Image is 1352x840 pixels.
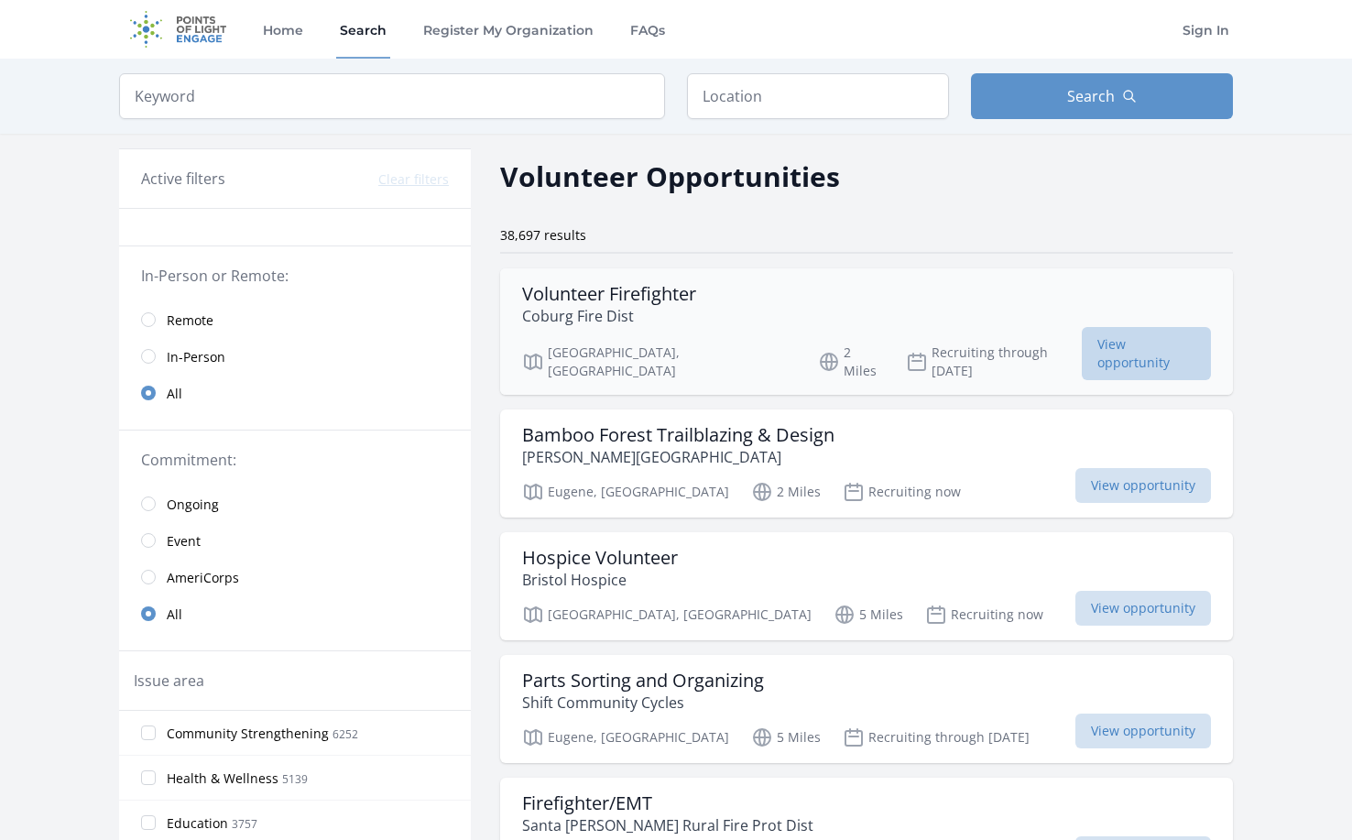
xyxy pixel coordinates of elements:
[232,816,257,832] span: 3757
[843,481,961,503] p: Recruiting now
[522,283,696,305] h3: Volunteer Firefighter
[167,348,225,366] span: In-Person
[1075,714,1211,748] span: View opportunity
[834,604,903,626] p: 5 Miles
[522,547,678,569] h3: Hospice Volunteer
[141,168,225,190] h3: Active filters
[167,311,213,330] span: Remote
[119,595,471,632] a: All
[843,726,1030,748] p: Recruiting through [DATE]
[141,725,156,740] input: Community Strengthening 6252
[119,301,471,338] a: Remote
[500,226,586,244] span: 38,697 results
[119,522,471,559] a: Event
[378,170,449,189] button: Clear filters
[167,605,182,624] span: All
[167,496,219,514] span: Ongoing
[522,814,813,836] p: Santa [PERSON_NAME] Rural Fire Prot Dist
[141,449,449,471] legend: Commitment:
[522,604,812,626] p: [GEOGRAPHIC_DATA], [GEOGRAPHIC_DATA]
[119,375,471,411] a: All
[167,769,278,788] span: Health & Wellness
[141,770,156,785] input: Health & Wellness 5139
[500,655,1233,763] a: Parts Sorting and Organizing Shift Community Cycles Eugene, [GEOGRAPHIC_DATA] 5 Miles Recruiting ...
[906,344,1083,380] p: Recruiting through [DATE]
[925,604,1043,626] p: Recruiting now
[687,73,949,119] input: Location
[141,265,449,287] legend: In-Person or Remote:
[500,409,1233,518] a: Bamboo Forest Trailblazing & Design [PERSON_NAME][GEOGRAPHIC_DATA] Eugene, [GEOGRAPHIC_DATA] 2 Mi...
[522,569,678,591] p: Bristol Hospice
[167,532,201,551] span: Event
[971,73,1233,119] button: Search
[1067,85,1115,107] span: Search
[167,814,228,833] span: Education
[119,73,665,119] input: Keyword
[522,692,764,714] p: Shift Community Cycles
[751,481,821,503] p: 2 Miles
[500,268,1233,395] a: Volunteer Firefighter Coburg Fire Dist [GEOGRAPHIC_DATA], [GEOGRAPHIC_DATA] 2 Miles Recruiting th...
[282,771,308,787] span: 5139
[522,344,796,380] p: [GEOGRAPHIC_DATA], [GEOGRAPHIC_DATA]
[141,815,156,830] input: Education 3757
[522,670,764,692] h3: Parts Sorting and Organizing
[500,532,1233,640] a: Hospice Volunteer Bristol Hospice [GEOGRAPHIC_DATA], [GEOGRAPHIC_DATA] 5 Miles Recruiting now Vie...
[119,338,471,375] a: In-Person
[119,485,471,522] a: Ongoing
[333,726,358,742] span: 6252
[500,156,840,197] h2: Volunteer Opportunities
[167,569,239,587] span: AmeriCorps
[1075,591,1211,626] span: View opportunity
[1082,327,1211,380] span: View opportunity
[522,726,729,748] p: Eugene, [GEOGRAPHIC_DATA]
[134,670,204,692] legend: Issue area
[522,481,729,503] p: Eugene, [GEOGRAPHIC_DATA]
[818,344,884,380] p: 2 Miles
[167,725,329,743] span: Community Strengthening
[119,559,471,595] a: AmeriCorps
[522,424,834,446] h3: Bamboo Forest Trailblazing & Design
[751,726,821,748] p: 5 Miles
[1075,468,1211,503] span: View opportunity
[167,385,182,403] span: All
[522,792,813,814] h3: Firefighter/EMT
[522,446,834,468] p: [PERSON_NAME][GEOGRAPHIC_DATA]
[522,305,696,327] p: Coburg Fire Dist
